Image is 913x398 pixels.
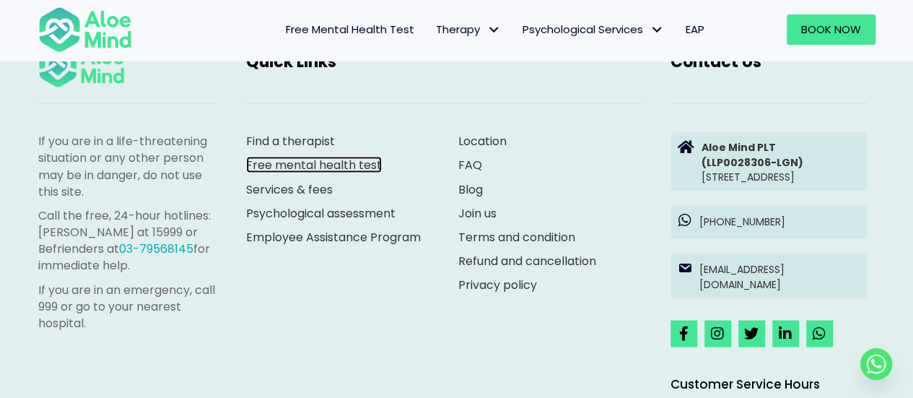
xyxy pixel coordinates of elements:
a: EAP [675,14,715,45]
p: Call the free, 24-hour hotlines: [PERSON_NAME] at 15999 or Befrienders at for immediate help. [38,207,217,274]
a: Psychological assessment [246,204,396,221]
a: FAQ [458,156,482,173]
p: If you are in a life-threatening situation or any other person may be in danger, do not use this ... [38,132,217,199]
a: Services & fees [246,181,333,197]
a: Join us [458,204,497,221]
span: Psychological Services: submenu [647,20,668,40]
a: Privacy policy [458,276,537,293]
p: [EMAIL_ADDRESS][DOMAIN_NAME] [699,261,860,291]
a: Free Mental Health Test [275,14,425,45]
a: [PHONE_NUMBER] [670,205,867,238]
a: Location [458,132,507,149]
a: Free mental health test [246,156,382,173]
span: Customer Service Hours [670,375,820,392]
p: If you are in an emergency, call 999 or go to your nearest hospital. [38,281,217,332]
span: Therapy: submenu [484,20,504,40]
a: Find a therapist [246,132,335,149]
span: Free Mental Health Test [286,22,414,37]
a: Book Now [787,14,875,45]
span: Psychological Services [523,22,664,37]
span: Contact Us [670,51,761,73]
a: Terms and condition [458,228,575,245]
span: Book Now [801,22,861,37]
p: [PHONE_NUMBER] [699,214,860,228]
a: Refund and cancellation [458,252,596,269]
img: Aloe mind Logo [38,44,125,88]
strong: Aloe Mind PLT [702,139,776,154]
nav: Menu [151,14,715,45]
strong: (LLP0028306-LGN) [702,155,803,169]
a: [EMAIL_ADDRESS][DOMAIN_NAME] [670,253,867,298]
a: Aloe Mind PLT(LLP0028306-LGN)[STREET_ADDRESS] [670,132,867,191]
img: Aloe mind Logo [38,6,132,53]
a: Whatsapp [860,348,892,380]
a: TherapyTherapy: submenu [425,14,512,45]
a: Blog [458,181,483,197]
a: Psychological ServicesPsychological Services: submenu [512,14,675,45]
a: 03-79568145 [119,240,193,256]
a: Employee Assistance Program [246,228,421,245]
p: [STREET_ADDRESS] [702,139,860,183]
span: Quick Links [246,51,336,73]
span: EAP [686,22,704,37]
span: Therapy [436,22,501,37]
